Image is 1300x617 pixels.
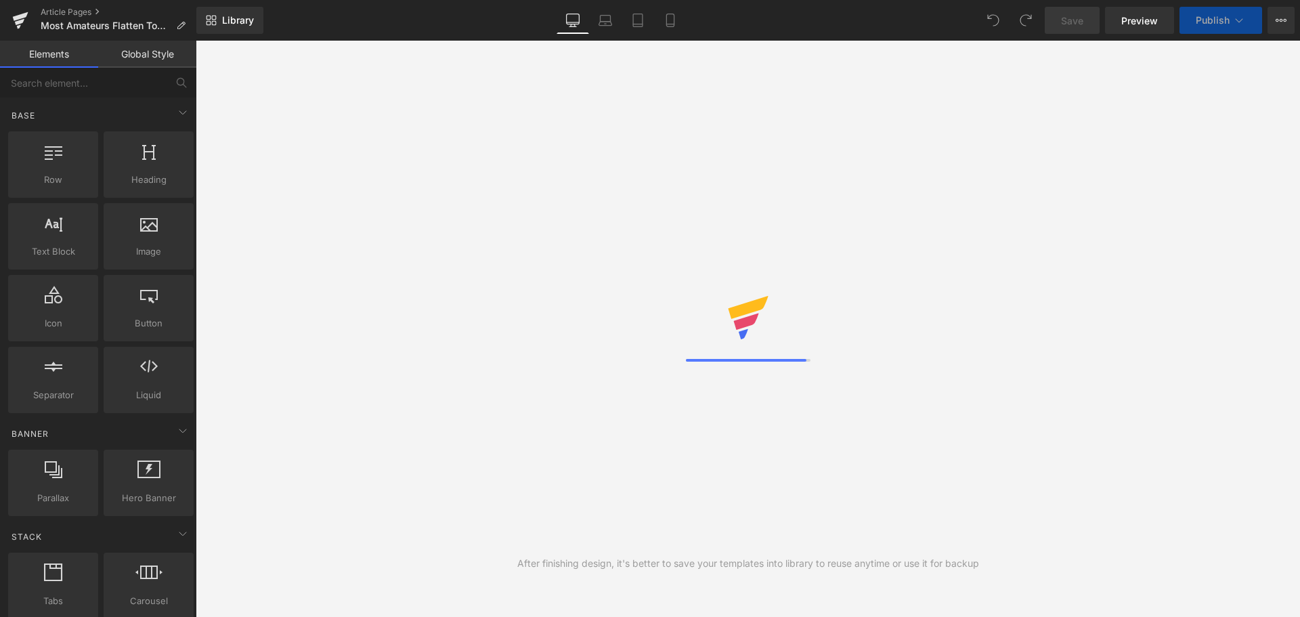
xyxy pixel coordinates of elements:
button: Publish [1179,7,1262,34]
span: Save [1061,14,1083,28]
span: Publish [1196,15,1230,26]
a: Tablet [622,7,654,34]
span: Tabs [12,594,94,608]
span: Library [222,14,254,26]
a: Mobile [654,7,687,34]
button: More [1267,7,1295,34]
span: Most Amateurs Flatten Too Early — Don’t Be One of Them ⛳️ [41,20,171,31]
a: Desktop [557,7,589,34]
span: Hero Banner [108,491,190,505]
span: Heading [108,173,190,187]
span: Carousel [108,594,190,608]
a: Global Style [98,41,196,68]
button: Redo [1012,7,1039,34]
span: Preview [1121,14,1158,28]
span: Separator [12,388,94,402]
a: New Library [196,7,263,34]
span: Banner [10,427,50,440]
span: Liquid [108,388,190,402]
a: Preview [1105,7,1174,34]
a: Laptop [589,7,622,34]
span: Image [108,244,190,259]
span: Row [12,173,94,187]
span: Base [10,109,37,122]
button: Undo [980,7,1007,34]
a: Article Pages [41,7,196,18]
div: After finishing design, it's better to save your templates into library to reuse anytime or use i... [517,556,979,571]
span: Stack [10,530,43,543]
span: Button [108,316,190,331]
span: Icon [12,316,94,331]
span: Parallax [12,491,94,505]
span: Text Block [12,244,94,259]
